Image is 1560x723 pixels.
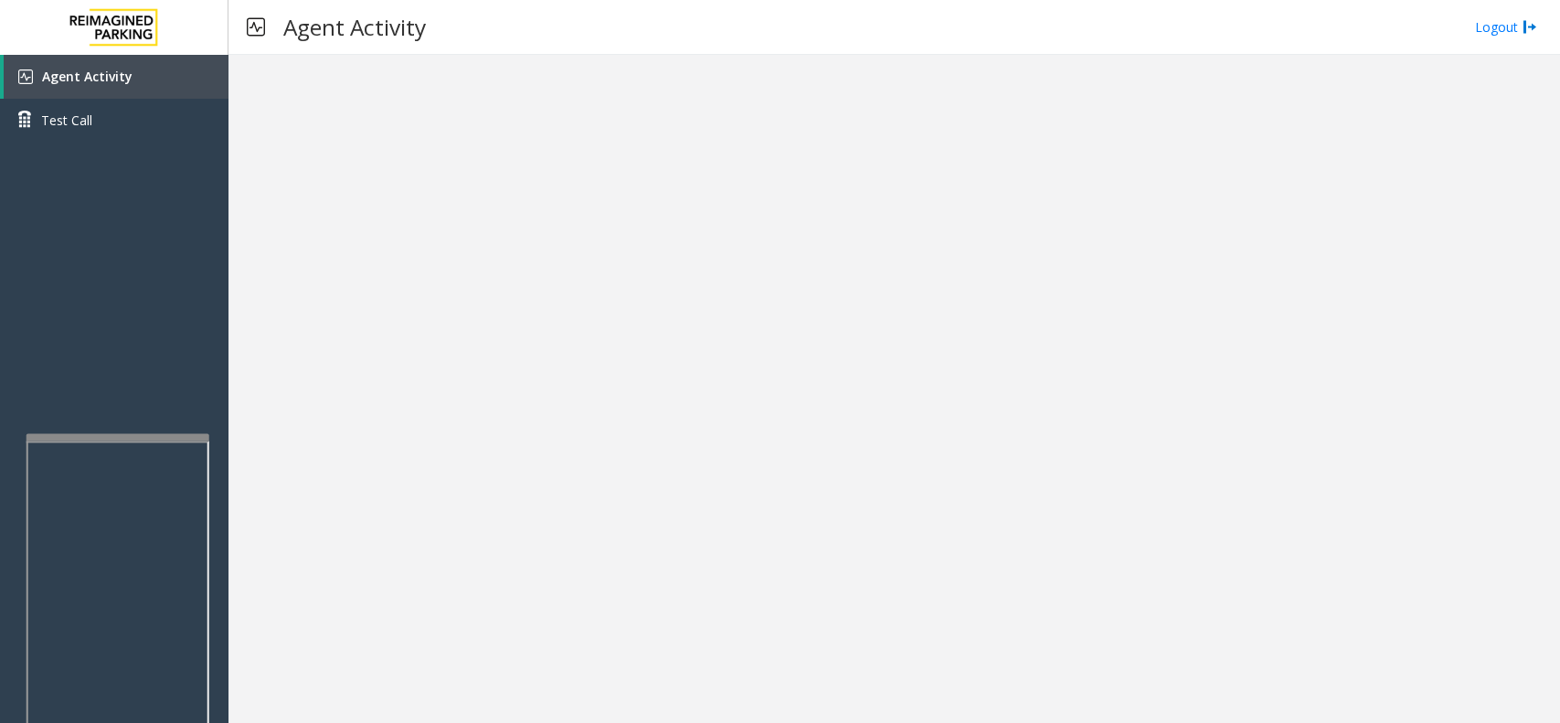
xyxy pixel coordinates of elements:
[42,68,133,85] span: Agent Activity
[41,111,92,130] span: Test Call
[18,69,33,84] img: 'icon'
[4,55,228,99] a: Agent Activity
[1475,17,1537,37] a: Logout
[1523,17,1537,37] img: logout
[247,5,265,49] img: pageIcon
[274,5,435,49] h3: Agent Activity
